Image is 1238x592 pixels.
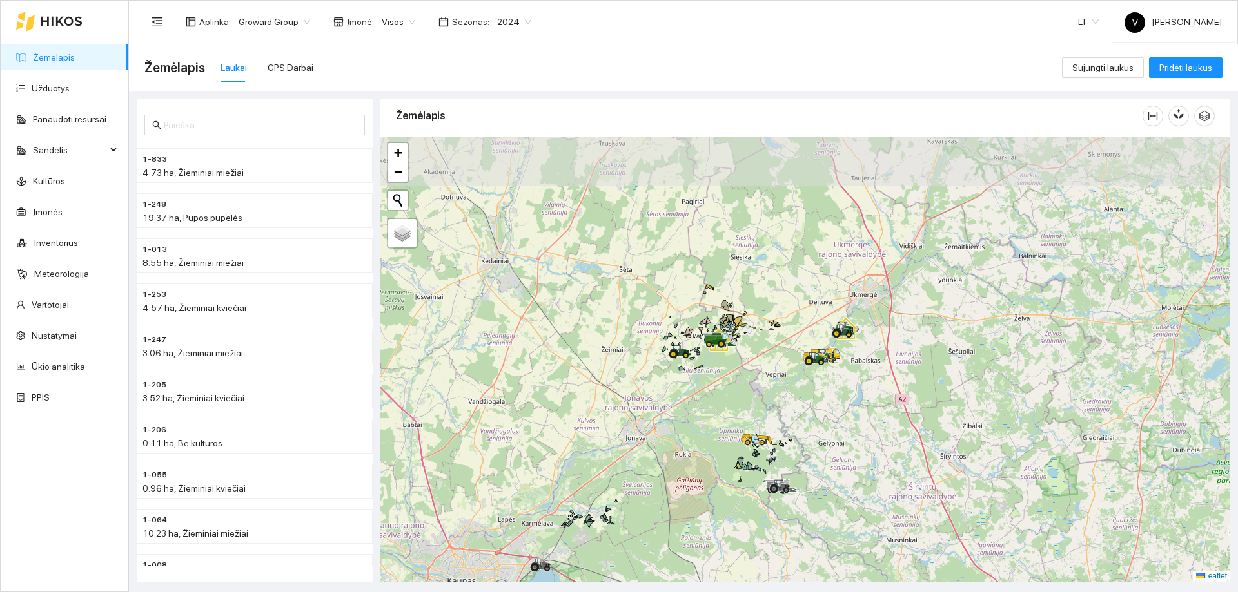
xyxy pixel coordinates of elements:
span: 0.11 ha, Be kultūros [142,438,222,448]
span: Sezonas : [452,15,489,29]
span: 1-247 [142,334,166,346]
span: − [394,164,402,180]
button: Pridėti laukus [1149,57,1223,78]
a: Užduotys [32,83,70,93]
span: column-width [1143,111,1163,121]
a: Inventorius [34,238,78,248]
span: 3.06 ha, Žieminiai miežiai [142,348,243,358]
div: GPS Darbai [268,61,313,75]
a: Nustatymai [32,330,77,341]
span: 1-205 [142,379,166,391]
span: 4.73 ha, Žieminiai miežiai [142,167,244,178]
span: 1-008 [142,559,167,571]
a: Sujungti laukus [1062,62,1144,73]
span: [PERSON_NAME] [1125,17,1222,27]
a: Meteorologija [34,269,89,279]
span: Aplinka : [199,15,231,29]
span: Pridėti laukus [1159,61,1212,75]
a: Layers [388,219,417,247]
span: Visos [382,12,415,32]
span: 19.37 ha, Pupos pupelės [142,213,242,223]
span: layout [186,17,196,27]
a: Įmonės [33,207,63,217]
button: menu-fold [144,9,170,35]
span: 1-055 [142,469,167,481]
span: 1-206 [142,424,166,436]
button: Sujungti laukus [1062,57,1144,78]
a: Žemėlapis [33,52,75,62]
span: 1-248 [142,198,166,211]
span: Sujungti laukus [1072,61,1134,75]
span: Įmonė : [347,15,374,29]
span: Sandėlis [33,137,106,163]
span: 2024 [497,12,531,32]
span: + [394,144,402,160]
a: Zoom in [388,143,408,162]
span: V [1132,12,1138,33]
a: Ūkio analitika [32,361,85,372]
div: Laukai [221,61,247,75]
a: PPIS [32,392,50,403]
button: Initiate a new search [388,191,408,210]
span: 1-833 [142,153,167,166]
a: Kultūros [33,176,65,186]
span: LT [1078,12,1099,32]
span: search [152,120,161,129]
span: calendar [438,17,449,27]
span: Groward Group [239,12,310,32]
span: 4.57 ha, Žieminiai kviečiai [142,303,246,313]
span: 1-064 [142,514,167,526]
span: 8.55 ha, Žieminiai miežiai [142,258,244,268]
span: 0.96 ha, Žieminiai kviečiai [142,483,246,493]
a: Pridėti laukus [1149,62,1223,73]
button: column-width [1143,106,1163,126]
a: Zoom out [388,162,408,182]
span: 3.52 ha, Žieminiai kviečiai [142,393,244,403]
div: Žemėlapis [396,97,1143,134]
span: 1-013 [142,243,167,256]
input: Paieška [164,118,357,132]
span: Žemėlapis [144,57,205,78]
a: Vartotojai [32,300,69,310]
a: Panaudoti resursai [33,114,106,124]
span: 1-253 [142,289,166,301]
span: 10.23 ha, Žieminiai miežiai [142,528,248,539]
span: shop [333,17,344,27]
span: menu-fold [152,16,163,28]
a: Leaflet [1196,571,1227,580]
